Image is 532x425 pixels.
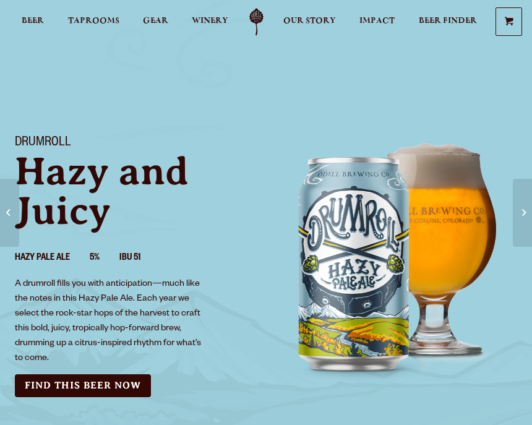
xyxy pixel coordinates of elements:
a: Beer Finder [419,8,477,36]
li: Hazy Pale Ale [15,251,90,267]
a: Find this Beer Now [15,374,151,397]
a: Odell Home [241,8,272,36]
p: Hazy and Juicy [15,152,251,231]
h1: Drumroll [15,135,251,152]
li: IBU 51 [119,251,160,267]
span: Gear [143,16,168,26]
span: Impact [359,16,395,26]
a: Winery [192,8,228,36]
span: Beer [22,16,44,26]
a: Impact [359,8,395,36]
span: Beer Finder [419,16,477,26]
span: Our Story [283,16,336,26]
a: Our Story [283,8,336,36]
a: Beer [22,8,44,36]
li: 5% [90,251,119,267]
span: Taprooms [68,16,119,26]
a: Taprooms [68,8,119,36]
a: Gear [143,8,168,36]
p: A drumroll fills you with anticipation—much like the notes in this Hazy Pale Ale. Each year we se... [15,277,204,366]
span: Winery [192,16,228,26]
